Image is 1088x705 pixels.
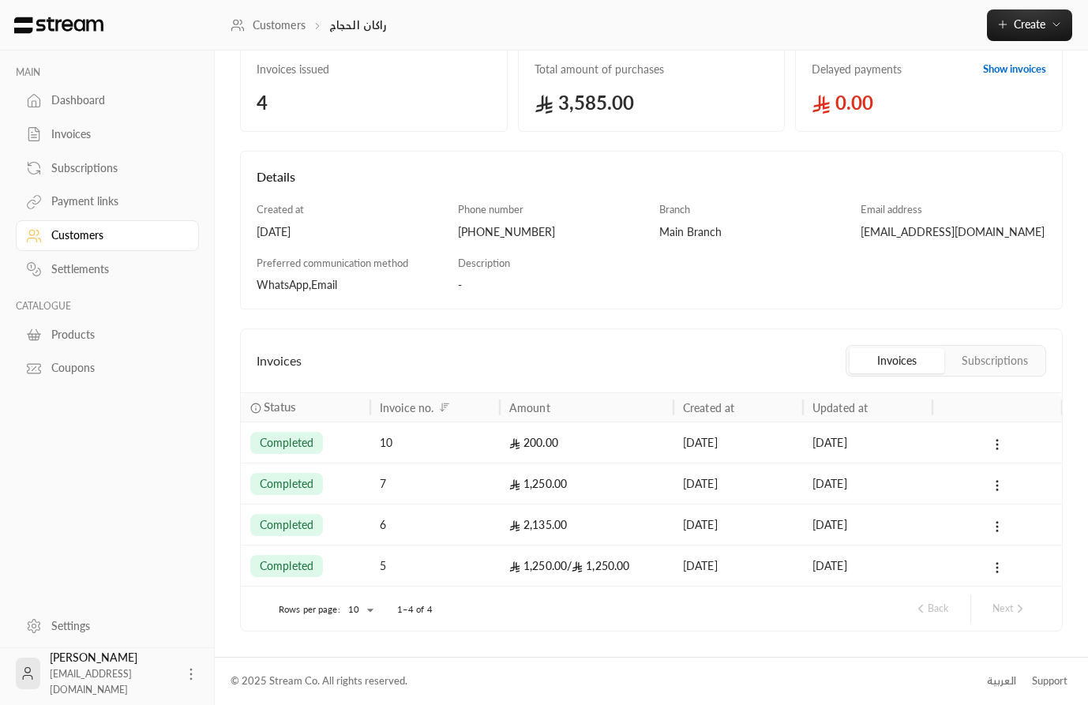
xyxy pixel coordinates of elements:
div: Customers [51,227,179,243]
div: Subscriptions [51,160,179,176]
div: [DATE] [683,546,793,586]
div: Coupons [51,360,179,376]
span: Total amount of purchases [535,62,769,77]
span: Details [257,169,295,184]
div: 7 [380,463,490,504]
div: Products [51,327,179,343]
p: MAIN [16,66,199,79]
span: Create [1014,17,1045,31]
img: Logo [13,17,105,34]
a: Settlements [16,254,199,285]
a: Subscriptions [16,152,199,183]
span: 4 [257,90,491,115]
div: Updated at [812,401,868,414]
div: Invoices [51,126,179,142]
div: Payment links [51,193,179,209]
span: Invoices [257,351,302,370]
span: 0.00 [812,90,1046,115]
button: Sort [435,398,454,417]
div: - [458,277,845,293]
span: Created at [257,203,304,216]
span: 3,585.00 [535,90,769,115]
span: 1,250.00 / [509,559,572,572]
span: completed [260,517,313,533]
span: Branch [659,203,690,216]
a: Invoices [16,119,199,150]
div: 200.00 [509,422,664,463]
div: العربية [987,673,1016,689]
div: Created at [683,401,734,414]
span: Delayed payments [812,62,902,77]
button: Create [987,9,1072,41]
a: Show invoices [983,62,1046,77]
a: Coupons [16,353,199,384]
a: Payment links [16,186,199,217]
span: Description [458,257,510,269]
div: [PHONE_NUMBER] [458,224,643,240]
span: Preferred communication method [257,257,408,269]
div: [DATE] [812,504,923,545]
div: [DATE] [812,463,923,504]
p: 1–4 of 4 [397,603,433,616]
div: 10 [380,422,490,463]
div: [DATE] [683,422,793,463]
span: [EMAIL_ADDRESS][DOMAIN_NAME] [50,668,132,696]
div: Dashboard [51,92,179,108]
a: Settings [16,610,199,641]
div: © 2025 Stream Co. All rights reserved. [231,673,407,689]
span: completed [260,476,313,492]
button: Invoices [850,348,944,373]
span: completed [260,435,313,451]
a: Support [1026,667,1072,696]
p: راكان الحجاج [329,17,388,33]
div: Settings [51,618,179,634]
span: WhatsApp , [257,278,311,291]
a: Products [16,319,199,350]
div: [EMAIL_ADDRESS][DOMAIN_NAME] [861,224,1046,240]
div: Main Branch [659,224,845,240]
div: [DATE] [683,463,793,504]
div: Settlements [51,261,179,277]
p: Rows per page: [279,603,340,616]
div: 10 [340,600,378,620]
div: Amount [509,401,550,414]
span: Status [264,399,295,415]
div: 1,250.00 [509,463,664,504]
span: Email address [861,203,922,216]
span: completed [260,558,313,574]
div: [PERSON_NAME] [50,650,174,697]
button: Subscriptions [947,348,1042,373]
div: 5 [380,546,490,586]
div: 1,250.00 [509,546,664,586]
div: 2,135.00 [509,504,664,545]
nav: breadcrumb [231,17,387,33]
span: Email [311,278,337,291]
a: Delayed paymentsShow invoices 0.00 [795,45,1063,132]
a: Customers [16,220,199,251]
a: Dashboard [16,85,199,116]
div: [DATE] [257,224,442,240]
p: CATALOGUE [16,300,199,313]
div: [DATE] [812,422,923,463]
div: [DATE] [683,504,793,545]
span: Phone number [458,203,523,216]
a: Customers [231,17,306,33]
div: 6 [380,504,490,545]
span: Invoices issued [257,62,491,77]
div: Invoice no. [380,401,433,414]
div: [DATE] [812,546,923,586]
